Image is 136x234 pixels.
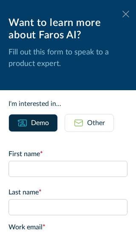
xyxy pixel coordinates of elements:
label: First name [8,149,127,159]
label: Work email [8,222,127,232]
p: Fill out this form to speak to a product expert. [8,47,127,70]
div: Demo [31,118,49,128]
div: I'm interested in... [8,99,127,109]
div: Other [87,118,105,128]
label: Last name [8,187,127,197]
div: Want to learn more about Faros AI? [8,17,127,42]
